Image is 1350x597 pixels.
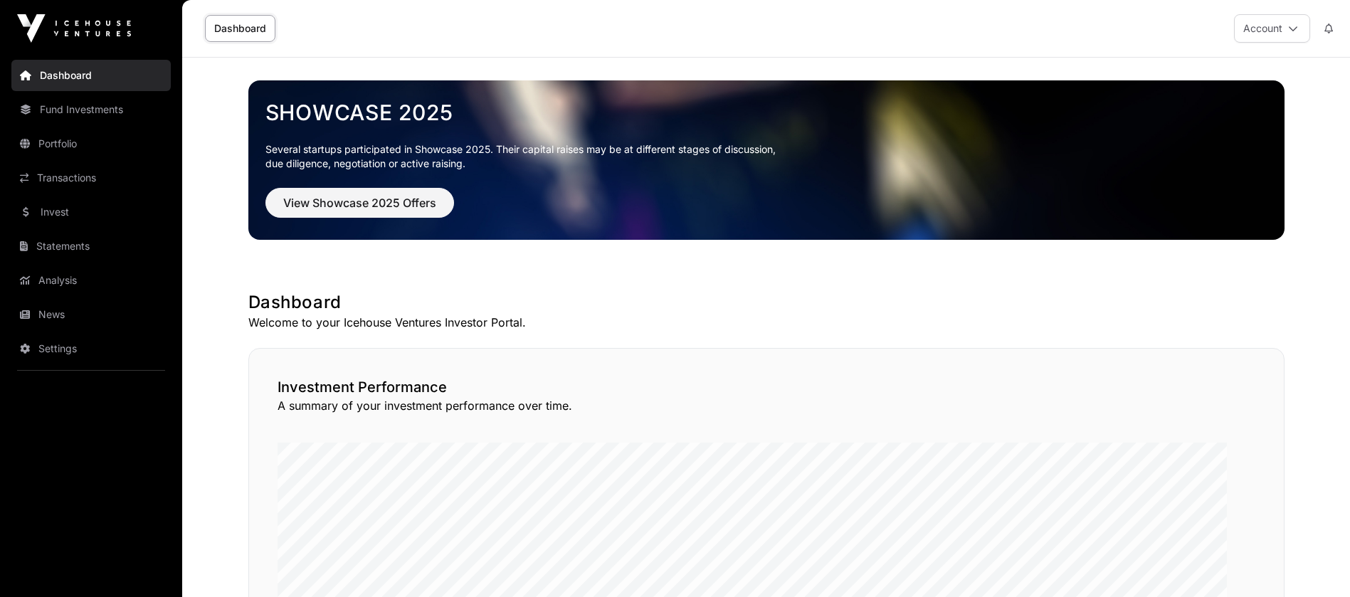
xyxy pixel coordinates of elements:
[283,194,436,211] span: View Showcase 2025 Offers
[11,94,171,125] a: Fund Investments
[11,231,171,262] a: Statements
[1234,14,1310,43] button: Account
[11,299,171,330] a: News
[11,196,171,228] a: Invest
[248,314,1285,331] p: Welcome to your Icehouse Ventures Investor Portal.
[265,188,454,218] button: View Showcase 2025 Offers
[11,162,171,194] a: Transactions
[11,128,171,159] a: Portfolio
[11,333,171,364] a: Settings
[278,377,1255,397] h2: Investment Performance
[248,80,1285,240] img: Showcase 2025
[265,142,1267,171] p: Several startups participated in Showcase 2025. Their capital raises may be at different stages o...
[17,14,131,43] img: Icehouse Ventures Logo
[11,265,171,296] a: Analysis
[278,397,1255,414] p: A summary of your investment performance over time.
[265,202,454,216] a: View Showcase 2025 Offers
[11,60,171,91] a: Dashboard
[248,291,1285,314] h1: Dashboard
[265,100,1267,125] a: Showcase 2025
[205,15,275,42] a: Dashboard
